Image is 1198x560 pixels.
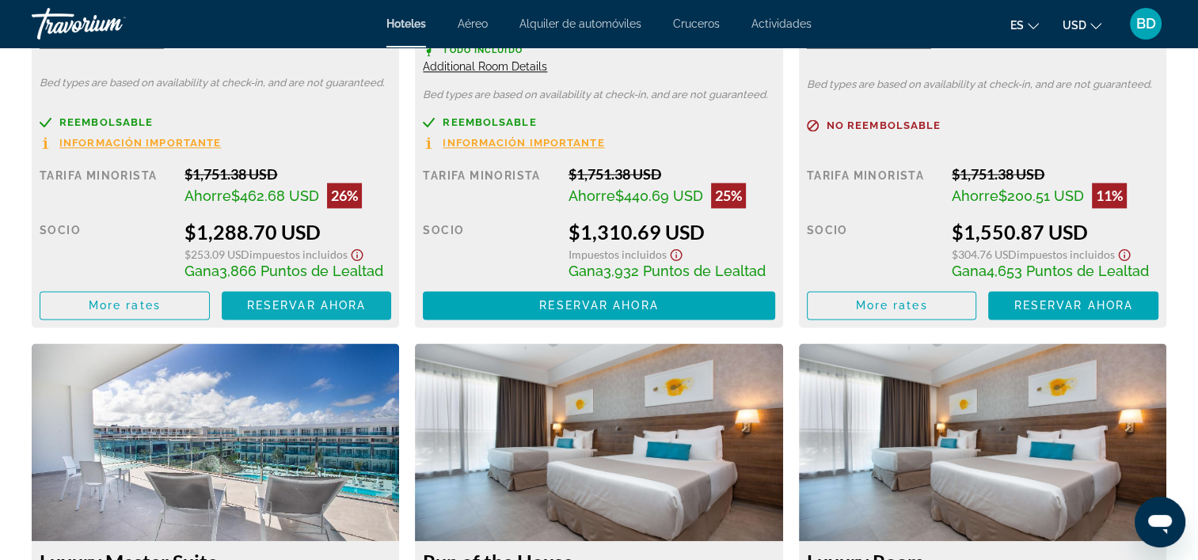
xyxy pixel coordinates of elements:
button: Change currency [1063,13,1101,36]
span: Impuestos incluidos [249,248,348,261]
button: Show Taxes and Fees disclaimer [348,244,367,262]
a: Cruceros [673,17,720,30]
button: User Menu [1125,7,1166,40]
span: Información importante [443,138,604,148]
img: 25fc7531-572a-4392-8489-6d22301aa9a1.jpeg [32,343,399,541]
div: Tarifa Minorista [807,165,940,208]
span: Reservar ahora [247,299,366,312]
span: Ahorre [952,187,998,204]
span: Reembolsable [59,117,153,127]
p: Bed types are based on availability at check-in, and are not guaranteed. [40,78,391,89]
span: Gana [184,263,219,279]
span: Ahorre [569,187,615,204]
div: $1,751.38 USD [569,165,775,183]
p: Bed types are based on availability at check-in, and are not guaranteed. [807,79,1158,90]
div: 26% [327,183,362,208]
button: More rates [40,291,210,320]
span: More rates [855,299,927,312]
span: Gana [569,263,603,279]
div: 25% [711,183,746,208]
button: Reservar ahora [423,291,774,320]
button: Show Taxes and Fees disclaimer [1115,244,1134,262]
a: Aéreo [458,17,488,30]
span: 3,932 Puntos de Lealtad [603,263,766,279]
div: $1,550.87 USD [952,220,1158,244]
span: Impuestos incluidos [1017,248,1115,261]
button: Show Taxes and Fees disclaimer [667,244,686,262]
span: Gana [952,263,987,279]
span: Todo incluido [443,45,522,55]
a: Reembolsable [40,116,391,128]
span: BD [1136,16,1156,32]
span: No reembolsable [827,120,941,131]
div: Tarifa Minorista [423,165,556,208]
span: $462.68 USD [231,187,319,204]
span: $440.69 USD [615,187,703,204]
iframe: Button to launch messaging window [1135,497,1185,547]
span: 3,866 Puntos de Lealtad [219,263,383,279]
div: 11% [1092,183,1127,208]
div: $1,310.69 USD [569,220,775,244]
span: Impuestos incluidos [569,248,667,261]
span: $200.51 USD [998,187,1084,204]
span: Reservar ahora [1014,299,1132,312]
button: Información importante [423,136,604,149]
span: Información importante [59,138,221,148]
button: Reservar ahora [222,291,392,320]
a: Alquiler de automóviles [519,17,641,30]
div: $1,751.38 USD [184,165,391,183]
button: More rates [807,291,977,320]
img: 21cc9243-6aac-44b5-b6f5-d2cbdbe53f09.jpeg [415,343,782,541]
span: USD [1063,19,1086,32]
span: 4,653 Puntos de Lealtad [987,263,1149,279]
span: es [1010,19,1024,32]
div: Socio [40,220,173,279]
img: 21cc9243-6aac-44b5-b6f5-d2cbdbe53f09.jpeg [799,343,1166,541]
div: Tarifa Minorista [40,165,173,208]
span: $253.09 USD [184,248,249,261]
a: Actividades [751,17,812,30]
button: Reservar ahora [988,291,1158,320]
span: Additional Room Details [423,60,547,73]
a: Travorium [32,3,190,44]
button: Información importante [40,136,221,149]
div: $1,751.38 USD [952,165,1158,183]
div: $1,288.70 USD [184,220,391,244]
div: Socio [807,220,940,279]
button: Change language [1010,13,1039,36]
span: More rates [89,299,161,312]
div: Socio [423,220,556,279]
span: Reembolsable [443,117,536,127]
a: Hoteles [386,17,426,30]
p: Bed types are based on availability at check-in, and are not guaranteed. [423,89,774,100]
span: Reservar ahora [539,299,658,312]
span: $304.76 USD [952,248,1017,261]
a: Reembolsable [423,116,774,128]
span: Ahorre [184,187,231,204]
